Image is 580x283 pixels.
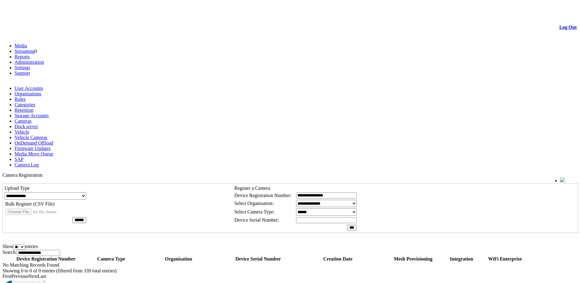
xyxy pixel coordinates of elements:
a: Vehicle [15,129,29,135]
span: Welcome, Orgil Tsogoo (Administrator) [485,178,548,182]
a: Storage Accounts [15,113,49,118]
th: : activate to sort column ascending [530,256,554,262]
a: Cameras [15,118,32,124]
a: Last [38,274,46,279]
span: Camera Registration [2,172,42,178]
span: 0 [35,49,37,54]
th: Mesh Provisioning [383,256,443,262]
div: Showing 0 to 0 of 0 entries (filtered from 339 total entries) [2,268,578,274]
th: Camera Type: activate to sort column ascending [89,256,133,262]
a: Media [15,43,27,48]
a: OnDemand Offload [15,140,53,145]
input: Search: [17,250,60,256]
a: Settings [15,65,30,70]
th: Organisation: activate to sort column ascending [133,256,224,262]
span: Register a Camera [234,186,270,191]
a: Roles [15,97,25,102]
th: Creation Date: activate to sort column ascending [292,256,383,262]
span: Select Camera Type: [234,209,275,214]
span: Device Serial Number: [234,217,279,223]
a: Categories [15,102,35,107]
a: User Accounts [15,86,43,91]
a: Reports [15,54,30,59]
a: Support [15,70,30,76]
th: Integration [443,256,480,262]
a: Log Out [559,25,577,30]
span: Organisation [165,256,192,261]
label: Search: [2,250,60,255]
a: SAP [15,157,23,162]
a: Retention [15,107,33,113]
span: Bulk Register (CSV File) [5,201,55,206]
span: Device Registration Number: [234,193,291,198]
a: Next [28,274,38,279]
img: bell24.png [560,177,565,182]
select: Showentries [13,244,25,250]
span: Upload Type [5,186,30,191]
th: WiFi Enterprise: activate to sort column ascending [480,256,530,262]
a: Dock server [15,124,38,129]
a: Streaming [15,49,35,54]
label: Show entries [2,244,38,249]
th: Device Serial Number: activate to sort column ascending [224,256,292,262]
th: Device Registration Number [2,256,89,262]
a: Previous [11,274,28,279]
a: Media Move Queue [15,151,53,156]
a: Vehicle Cameras [15,135,47,140]
a: Firmware Updates [15,146,51,151]
a: First [2,274,11,279]
span: Select Organisation: [234,201,274,206]
td: No Matching Records Found [2,262,578,268]
a: Camera Log [15,162,39,167]
th: : activate to sort column ascending [554,256,578,262]
a: Administration [15,60,44,65]
a: Organisations [15,91,42,96]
